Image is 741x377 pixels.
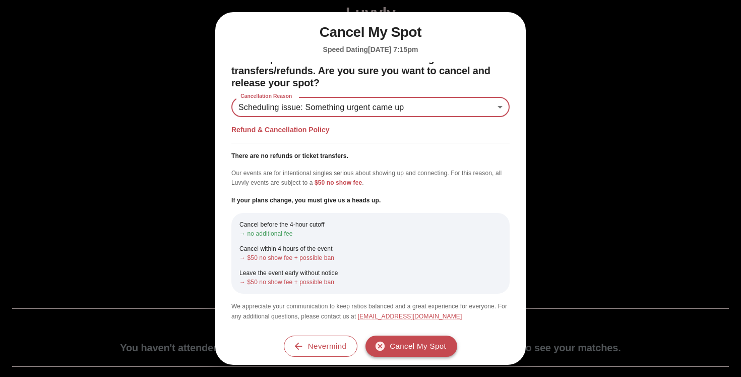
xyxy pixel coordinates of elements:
[231,169,510,188] p: Our events are for intentional singles serious about showing up and connecting. For this reason, ...
[231,24,510,41] h1: Cancel My Spot
[231,52,510,89] h2: Heads up: ticket sales are final and not eligible for transfers/refunds. Are you sure you want to...
[231,196,510,205] p: If your plans change, you must give us a heads up.
[231,97,510,117] div: Scheduling issue: Something urgent came up
[239,229,502,238] p: → no additional fee
[239,278,502,287] p: → $50 no show fee + possible ban
[235,93,297,100] label: Cancellation Reason
[315,179,362,186] span: $50 no show fee
[231,151,510,160] p: There are no refunds or ticket transfers.
[358,313,462,320] a: [EMAIL_ADDRESS][DOMAIN_NAME]
[231,45,510,55] h5: Speed Dating [DATE] 7:15pm
[239,244,502,253] p: Cancel within 4 hours of the event
[239,253,502,262] p: → $50 no show fee + possible ban
[231,125,510,135] h5: Refund & Cancellation Policy
[231,302,510,321] p: We appreciate your communication to keep ratios balanced and a great experience for everyone. For...
[284,336,357,357] button: Nevermind
[365,336,457,357] button: Cancel My Spot
[239,268,502,278] p: Leave the event early without notice
[239,220,502,229] p: Cancel before the 4-hour cutoff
